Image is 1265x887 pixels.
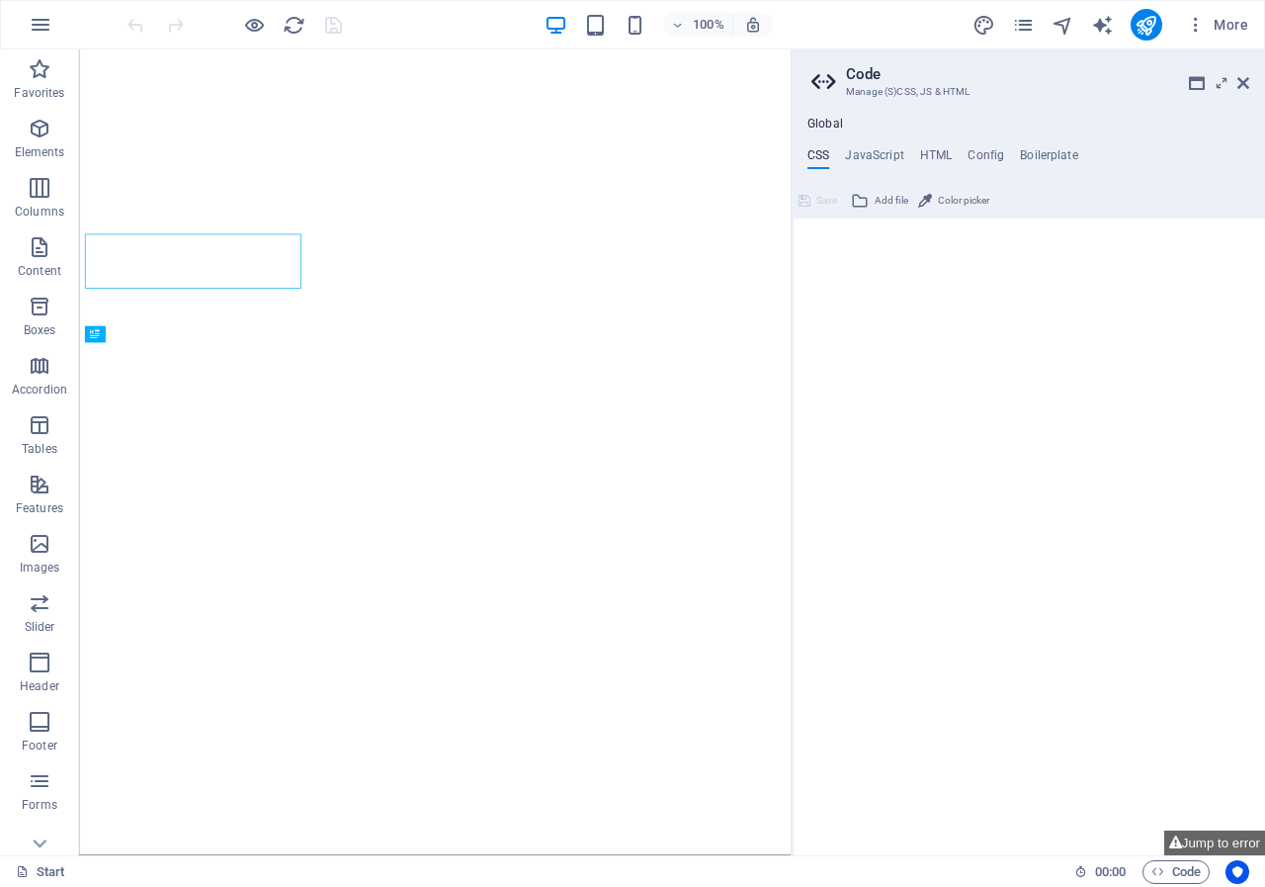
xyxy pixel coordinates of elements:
p: Images [20,560,60,576]
span: 00 00 [1095,860,1126,884]
button: Usercentrics [1225,860,1249,884]
h2: Code [846,65,1249,83]
h4: Config [968,148,1004,170]
p: Footer [22,738,57,754]
button: Add file [848,189,911,213]
i: On resize automatically adjust zoom level to fit chosen device. [744,16,762,34]
button: Code [1142,860,1210,884]
h6: Session time [1074,860,1127,884]
i: AI Writer [1091,14,1114,37]
i: Publish [1135,14,1157,37]
i: Navigator [1052,14,1074,37]
h4: CSS [807,148,829,170]
button: pages [1012,13,1036,37]
i: Pages (Ctrl+Alt+S) [1012,14,1035,37]
h4: JavaScript [845,148,903,170]
span: : [1109,864,1112,879]
button: text_generator [1091,13,1115,37]
p: Forms [22,797,57,813]
p: Favorites [14,85,64,101]
button: publish [1131,9,1162,41]
h6: 100% [693,13,724,37]
p: Boxes [24,322,56,338]
i: Design (Ctrl+Alt+Y) [972,14,995,37]
p: Slider [25,619,55,635]
button: More [1178,9,1256,41]
span: More [1186,15,1248,35]
p: Accordion [12,382,67,398]
button: navigator [1052,13,1075,37]
p: Header [20,678,59,694]
h3: Manage (S)CSS, JS & HTML [846,83,1210,101]
p: Features [16,500,63,516]
p: Content [18,263,61,279]
span: Color picker [938,189,989,213]
h4: Global [807,117,843,133]
button: Color picker [915,189,992,213]
span: Add file [875,189,908,213]
span: Code [1151,860,1201,884]
p: Columns [15,204,64,220]
button: design [972,13,996,37]
p: Tables [22,441,57,457]
button: Click here to leave preview mode and continue editing [242,13,266,37]
h4: HTML [920,148,953,170]
a: Click to cancel selection. Double-click to open Pages [16,860,65,884]
i: Reload page [283,14,305,37]
button: reload [282,13,305,37]
h4: Boilerplate [1020,148,1078,170]
button: 100% [663,13,733,37]
p: Elements [15,144,65,160]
